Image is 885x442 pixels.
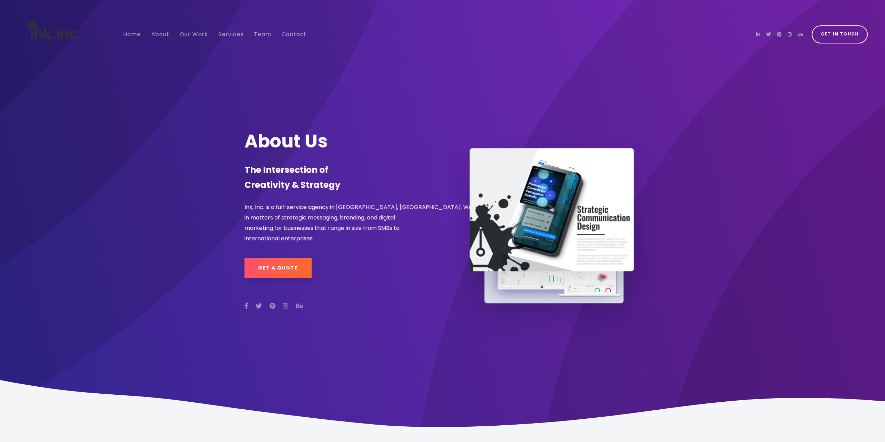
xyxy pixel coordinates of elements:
span: Ink, Inc. is a full-service agency in [GEOGRAPHIC_DATA], [GEOGRAPHIC_DATA]. We specialize [244,203,500,211]
a: Get in Touch [812,25,868,43]
span: Our Work [179,30,208,38]
span: Get in Touch [821,30,858,38]
span: About [151,30,169,38]
span: Get a quote [258,263,297,273]
span: Services [218,30,243,38]
span: in matters of strategic messaging, branding, and digital [244,214,395,222]
span: Team [254,30,271,38]
a: Get a quote [244,258,312,278]
span: About Us [244,128,328,154]
span: international enterprises. [244,234,314,242]
span: Creativity & Strategy [244,179,340,191]
span: marketing for businesses that range in size from SMBs to [244,224,400,232]
span: Home [123,30,140,38]
img: Ink, Inc. | Marketing Agency [17,6,87,53]
span: Contact [281,30,306,38]
span: The Intersection of [244,164,328,176]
